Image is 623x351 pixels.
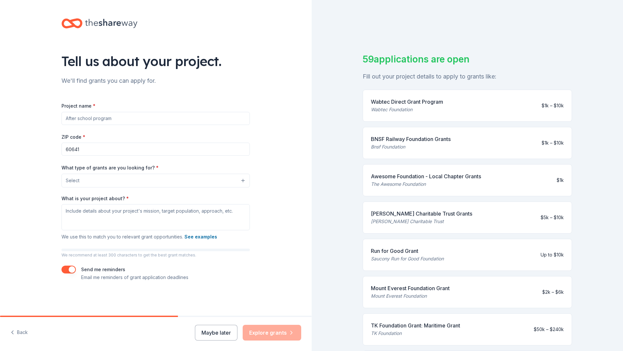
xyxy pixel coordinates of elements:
[541,214,564,221] div: $5k – $10k
[541,251,564,259] div: Up to $10k
[542,102,564,110] div: $1k – $10k
[195,325,237,341] button: Maybe later
[542,288,564,296] div: $2k – $6k
[371,255,444,263] div: Saucony Run for Good Foundation
[61,52,250,70] div: Tell us about your project.
[371,180,481,188] div: The Awesome Foundation
[61,143,250,156] input: 12345 (U.S. only)
[371,322,460,329] div: TK Foundation Grant: Maritime Grant
[81,273,188,281] p: Email me reminders of grant application deadlines
[371,143,451,151] div: Bnsf Foundation
[371,106,443,114] div: Wabtec Foundation
[184,233,217,241] button: See examples
[371,135,451,143] div: BNSF Railway Foundation Grants
[81,267,125,272] label: Send me reminders
[371,284,450,292] div: Mount Everest Foundation Grant
[363,52,572,66] div: 59 applications are open
[371,247,444,255] div: Run for Good Grant
[61,165,159,171] label: What type of grants are you looking for?
[371,172,481,180] div: Awesome Foundation - Local Chapter Grants
[66,177,79,184] span: Select
[371,292,450,300] div: Mount Everest Foundation
[542,139,564,147] div: $1k – $10k
[61,195,129,202] label: What is your project about?
[61,174,250,187] button: Select
[61,112,250,125] input: After school program
[363,71,572,82] div: Fill out your project details to apply to grants like:
[371,329,460,337] div: TK Foundation
[61,234,217,239] span: We use this to match you to relevant grant opportunities.
[371,210,472,218] div: [PERSON_NAME] Charitable Trust Grants
[61,134,85,140] label: ZIP code
[61,253,250,258] p: We recommend at least 300 characters to get the best grant matches.
[557,176,564,184] div: $1k
[371,98,443,106] div: Wabtec Direct Grant Program
[10,326,28,340] button: Back
[534,325,564,333] div: $50k – $240k
[61,76,250,86] div: We'll find grants you can apply for.
[61,103,95,109] label: Project name
[371,218,472,225] div: [PERSON_NAME] Charitable Trust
